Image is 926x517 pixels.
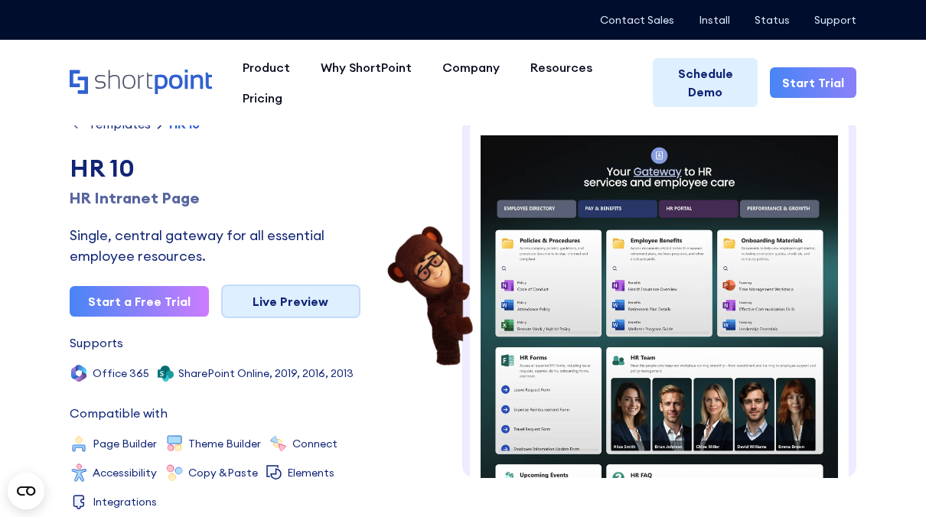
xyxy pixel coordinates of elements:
a: Support [814,14,856,26]
button: Open CMP widget [8,473,44,509]
a: Company [427,52,515,83]
iframe: Chat Widget [849,444,926,517]
a: Product [227,52,305,83]
div: Single, central gateway for all essential employee resources. [70,225,360,266]
a: Install [699,14,730,26]
div: Product [243,58,290,76]
a: Pricing [227,83,298,113]
div: Why ShortPoint [321,58,412,76]
a: Home [70,70,212,96]
a: Start Trial [770,67,856,98]
div: Copy &Paste [188,467,258,478]
h1: HR Intranet Page [70,187,360,210]
a: Resources [515,52,608,83]
div: HR 10 [169,118,200,130]
div: Pricing [243,89,282,107]
div: Supports [70,337,123,349]
a: Start a Free Trial [70,286,209,317]
div: Theme Builder [188,438,261,449]
div: Connect [292,438,337,449]
div: Compatible with [70,407,168,419]
div: Integrations [93,496,157,507]
a: Why ShortPoint [305,52,427,83]
div: Resources [530,58,592,76]
div: Page Builder [93,438,157,449]
a: Live Preview [221,285,360,318]
a: Schedule Demo [653,58,758,107]
div: Accessibility [93,467,157,478]
div: SharePoint Online, 2019, 2016, 2013 [178,368,354,379]
div: Company [442,58,500,76]
div: Elements [287,467,334,478]
div: Office 365 [93,368,149,379]
div: HR 10 [70,150,360,187]
div: Templates [88,118,151,130]
a: Contact Sales [600,14,674,26]
a: Status [755,14,790,26]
